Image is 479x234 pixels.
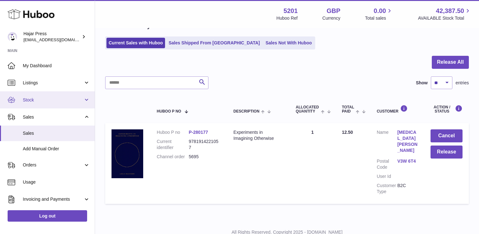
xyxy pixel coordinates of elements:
span: entries [456,80,469,86]
span: My Dashboard [23,63,90,69]
strong: 5201 [284,7,298,15]
span: Total paid [342,105,354,114]
span: 12.50 [342,130,353,135]
div: Currency [323,15,341,21]
span: ALLOCATED Quantity [296,105,319,114]
dt: Name [377,129,397,155]
dd: 9781914221057 [189,139,221,151]
span: Description [233,109,259,114]
div: Experiments in Imagining Otherwise [233,129,283,141]
td: 1 [290,123,336,204]
a: Log out [8,210,87,222]
a: Sales Shipped From [GEOGRAPHIC_DATA] [166,38,262,48]
span: 42,387.50 [436,7,464,15]
div: Huboo Ref [277,15,298,21]
span: Orders [23,162,83,168]
dt: User Id [377,173,397,179]
span: 0.00 [374,7,386,15]
a: [MEDICAL_DATA][PERSON_NAME] [397,129,418,153]
a: 0.00 Total sales [365,7,393,21]
dt: Current identifier [157,139,189,151]
dt: Huboo P no [157,129,189,135]
div: Customer [377,105,418,114]
a: V3W 6T4 [397,158,418,164]
span: AVAILABLE Stock Total [418,15,471,21]
img: 1620153565.png [112,129,143,178]
span: Listings [23,80,83,86]
button: Release All [432,56,469,69]
a: Current Sales with Huboo [106,38,165,48]
span: Sales [23,130,90,136]
span: [EMAIL_ADDRESS][DOMAIN_NAME] [23,37,93,42]
img: editorial@hajarpress.com [8,32,17,42]
strong: GBP [327,7,340,15]
dt: Channel order [157,154,189,160]
span: Usage [23,179,90,185]
span: Stock [23,97,83,103]
button: Release [431,146,463,159]
div: Hajar Press [23,31,80,43]
span: Add Manual Order [23,146,90,152]
dt: Customer Type [377,183,397,195]
a: Sales Not With Huboo [263,38,314,48]
span: Invoicing and Payments [23,196,83,202]
div: Action / Status [431,105,463,114]
span: Total sales [365,15,393,21]
dd: 5695 [189,154,221,160]
span: Sales [23,114,83,120]
label: Show [416,80,428,86]
button: Cancel [431,129,463,142]
a: 42,387.50 AVAILABLE Stock Total [418,7,471,21]
a: P-280177 [189,130,208,135]
span: Huboo P no [157,109,181,114]
dd: B2C [397,183,418,195]
dt: Postal Code [377,158,397,170]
